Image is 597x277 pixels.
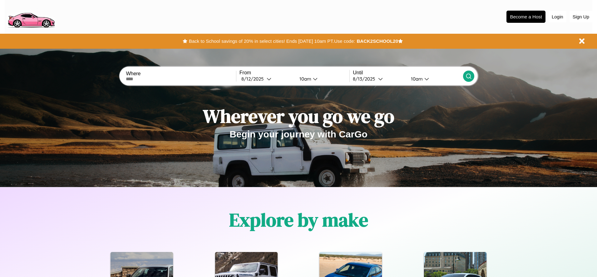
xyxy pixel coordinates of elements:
img: logo [5,3,57,29]
button: Sign Up [570,11,592,22]
div: 10am [408,76,424,82]
button: 10am [406,76,463,82]
h1: Explore by make [229,207,368,233]
button: Back to School savings of 20% in select cities! Ends [DATE] 10am PT.Use code: [187,37,357,46]
label: From [239,70,349,76]
div: 8 / 12 / 2025 [241,76,267,82]
div: 10am [296,76,313,82]
button: Login [549,11,566,22]
button: Become a Host [506,11,545,23]
label: Where [126,71,236,77]
div: 8 / 13 / 2025 [353,76,378,82]
b: BACK2SCHOOL20 [357,38,398,44]
button: 8/12/2025 [239,76,294,82]
button: 10am [294,76,349,82]
label: Until [353,70,463,76]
